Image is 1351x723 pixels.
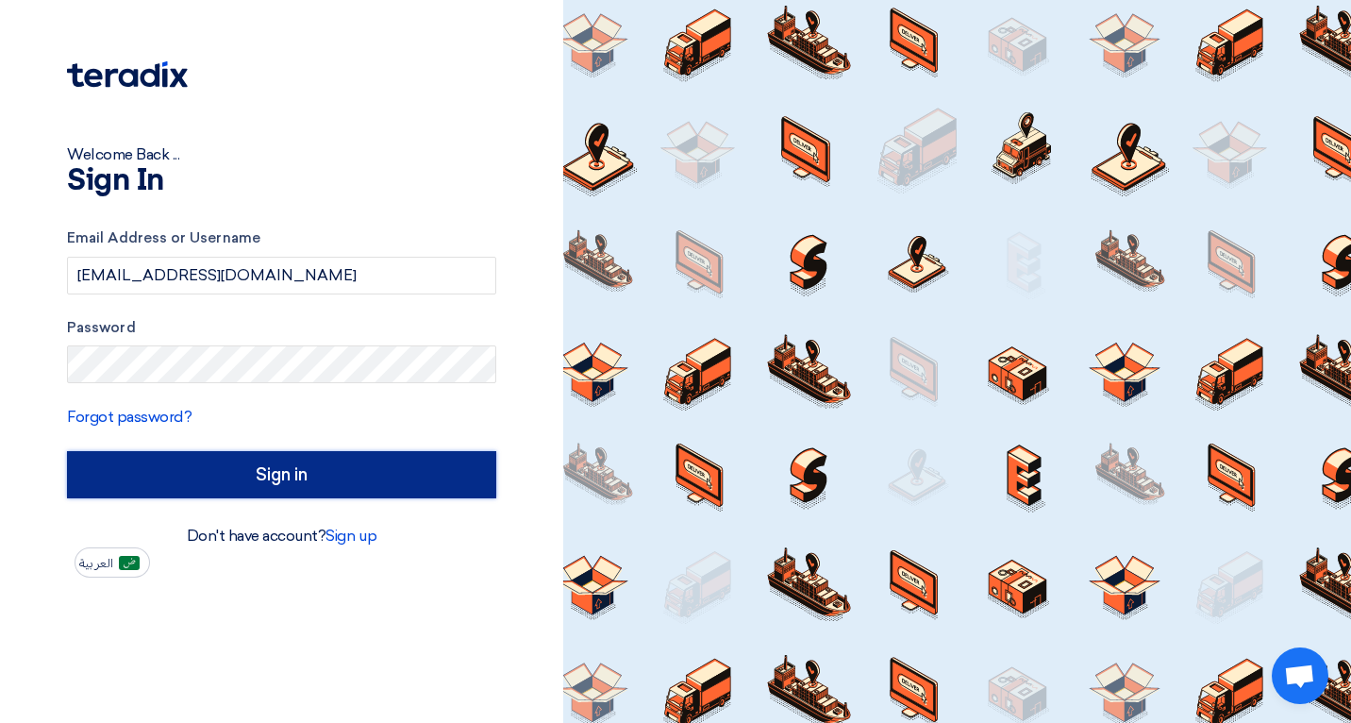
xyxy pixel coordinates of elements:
[79,557,113,570] span: العربية
[67,227,496,249] label: Email Address or Username
[67,451,496,498] input: Sign in
[67,257,496,294] input: Enter your business email or username
[67,408,192,426] a: Forgot password?
[67,525,496,547] div: Don't have account?
[325,527,376,545] a: Sign up
[1272,647,1328,704] div: Open chat
[119,556,140,570] img: ar-AR.png
[67,166,496,196] h1: Sign In
[67,143,496,166] div: Welcome Back ...
[67,317,496,339] label: Password
[67,61,188,88] img: Teradix logo
[75,547,150,578] button: العربية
